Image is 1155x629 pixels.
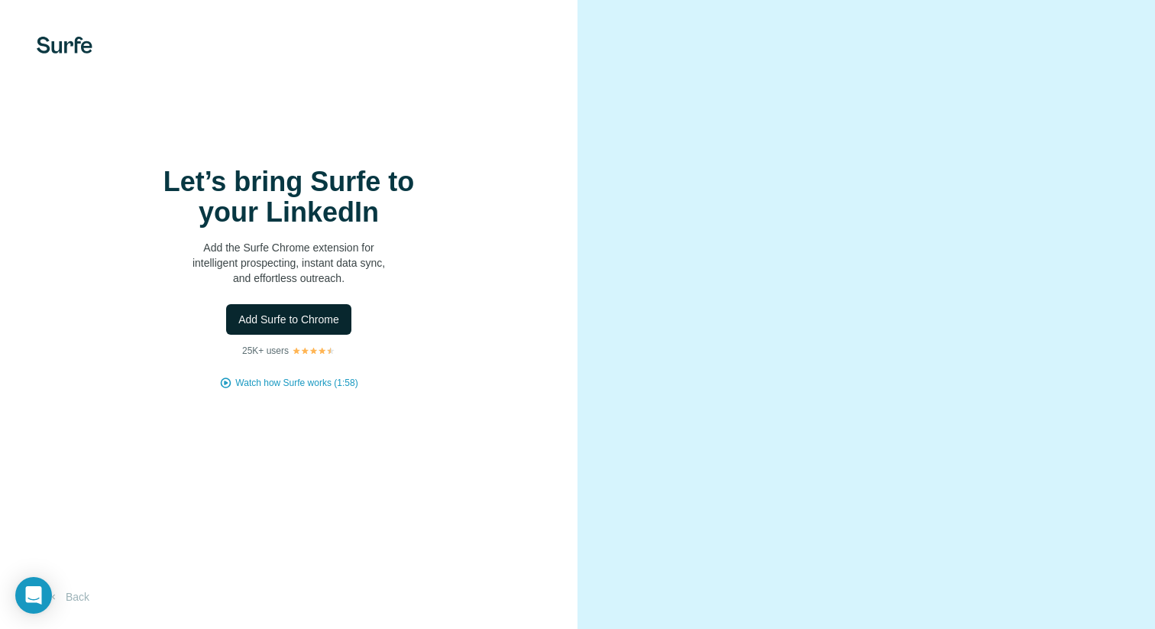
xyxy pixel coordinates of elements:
[37,37,92,53] img: Surfe's logo
[136,240,442,286] p: Add the Surfe Chrome extension for intelligent prospecting, instant data sync, and effortless out...
[235,376,357,390] button: Watch how Surfe works (1:58)
[292,346,335,355] img: Rating Stars
[238,312,339,327] span: Add Surfe to Chrome
[136,167,442,228] h1: Let’s bring Surfe to your LinkedIn
[15,577,52,614] div: Open Intercom Messenger
[242,344,289,358] p: 25K+ users
[226,304,351,335] button: Add Surfe to Chrome
[37,583,100,611] button: Back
